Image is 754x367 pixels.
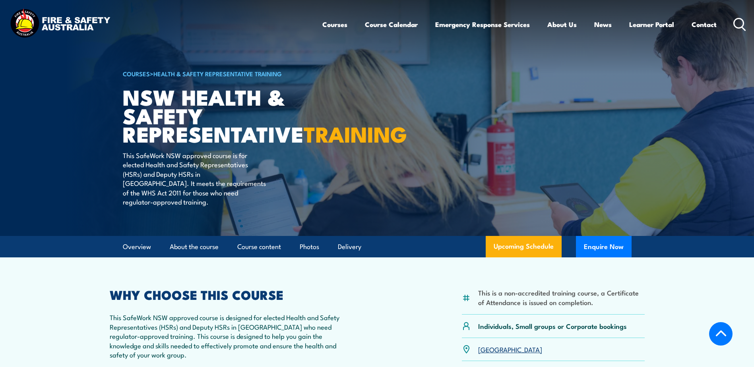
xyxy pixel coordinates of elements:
strong: TRAINING [304,117,407,150]
p: This SafeWork NSW approved course is designed for elected Health and Safety Representatives (HSRs... [110,313,342,359]
a: Course Calendar [365,14,418,35]
a: Photos [300,236,319,257]
a: COURSES [123,69,150,78]
a: About Us [547,14,577,35]
a: [GEOGRAPHIC_DATA] [478,344,542,354]
h6: > [123,69,319,78]
a: Contact [692,14,717,35]
a: Course content [237,236,281,257]
a: About the course [170,236,219,257]
a: Emergency Response Services [435,14,530,35]
a: Delivery [338,236,361,257]
a: Learner Portal [629,14,674,35]
a: Upcoming Schedule [486,236,562,257]
p: This SafeWork NSW approved course is for elected Health and Safety Representatives (HSRs) and Dep... [123,151,268,206]
a: Courses [322,14,347,35]
a: News [594,14,612,35]
button: Enquire Now [576,236,632,257]
p: Individuals, Small groups or Corporate bookings [478,321,627,330]
a: Overview [123,236,151,257]
h2: WHY CHOOSE THIS COURSE [110,289,342,300]
h1: NSW Health & Safety Representative [123,87,319,143]
a: Health & Safety Representative Training [153,69,282,78]
li: This is a non-accredited training course, a Certificate of Attendance is issued on completion. [478,288,645,307]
